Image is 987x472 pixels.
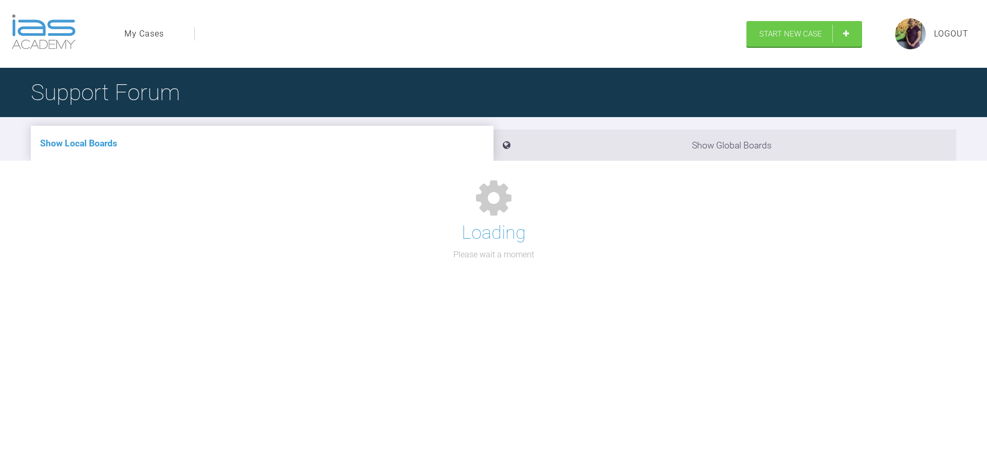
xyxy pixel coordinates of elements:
img: profile.png [895,18,926,49]
h1: Support Forum [31,74,180,110]
a: My Cases [124,27,164,41]
li: Show Local Boards [31,126,493,161]
h1: Loading [462,218,526,248]
li: Show Global Boards [493,129,956,161]
img: logo-light.3e3ef733.png [12,14,76,49]
p: Please wait a moment [453,248,534,261]
a: Start New Case [746,21,862,47]
a: Logout [934,27,968,41]
span: Start New Case [759,29,822,39]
